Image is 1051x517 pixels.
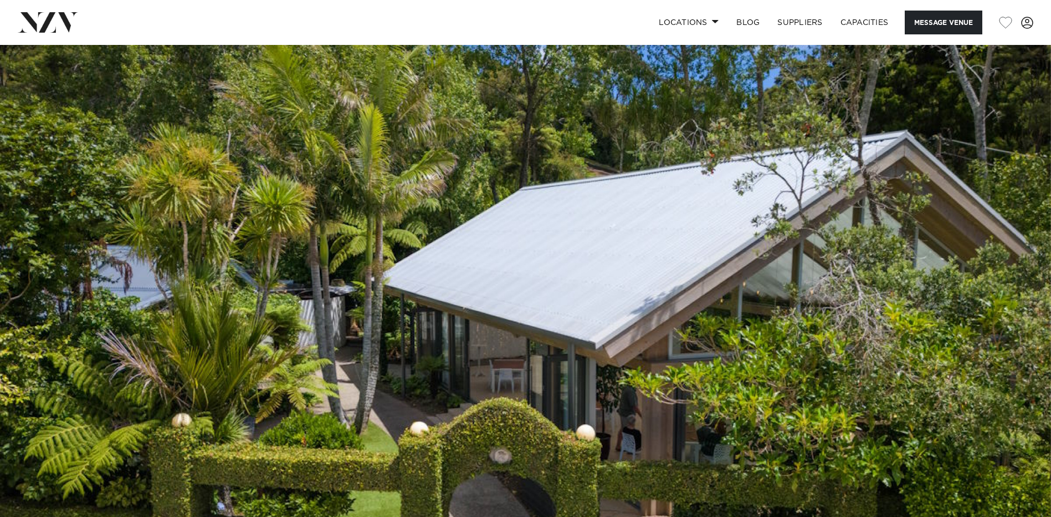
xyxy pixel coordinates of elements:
[727,11,768,34] a: BLOG
[832,11,898,34] a: Capacities
[18,12,78,32] img: nzv-logo.png
[905,11,982,34] button: Message Venue
[768,11,831,34] a: SUPPLIERS
[650,11,727,34] a: Locations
